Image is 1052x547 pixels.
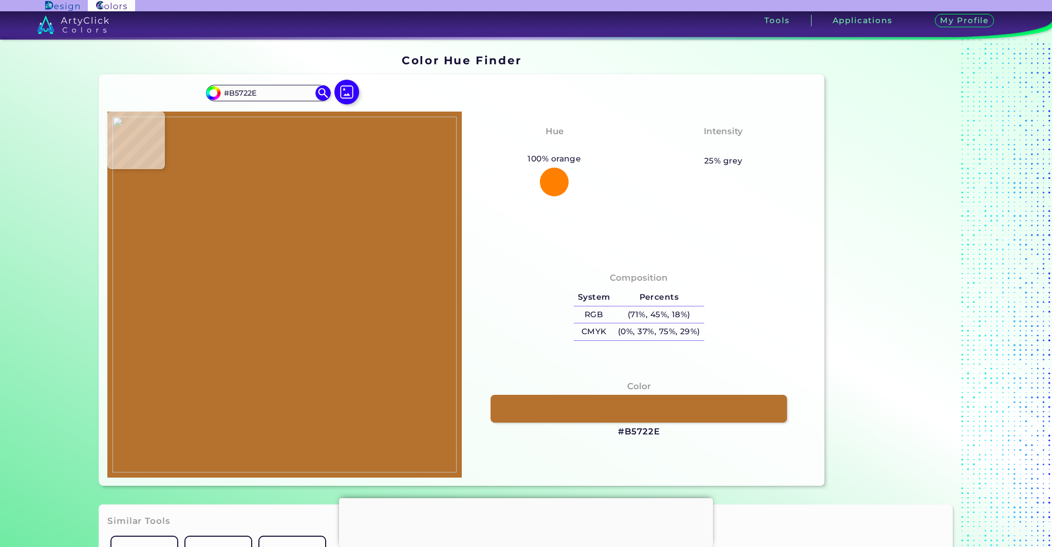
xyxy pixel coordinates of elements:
[935,14,994,28] h3: My Profile
[833,16,893,24] h3: Applications
[614,306,704,323] h5: (71%, 45%, 18%)
[610,270,668,285] h4: Composition
[574,306,614,323] h5: RGB
[107,515,170,527] h3: Similar Tools
[699,140,747,153] h3: Medium
[614,289,704,306] h5: Percents
[627,379,651,394] h4: Color
[524,152,586,166] h5: 100% orange
[704,124,743,139] h4: Intensity
[37,15,109,34] img: logo_artyclick_colors_white.svg
[315,85,331,101] img: icon search
[574,289,614,306] h5: System
[402,52,521,68] h1: Color Hue Finder
[112,117,457,472] img: daca02e0-1123-419c-900a-a5d1a58d2d4e
[546,124,563,139] h4: Hue
[334,80,359,104] img: icon picture
[829,50,957,490] iframe: Advertisement
[532,140,576,153] h3: Orange
[574,323,614,340] h5: CMYK
[764,16,790,24] h3: Tools
[220,86,316,100] input: type color..
[614,323,704,340] h5: (0%, 37%, 75%, 29%)
[45,1,80,11] img: ArtyClick Design logo
[339,498,713,544] iframe: Advertisement
[618,426,660,438] h3: #B5722E
[704,154,743,168] h5: 25% grey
